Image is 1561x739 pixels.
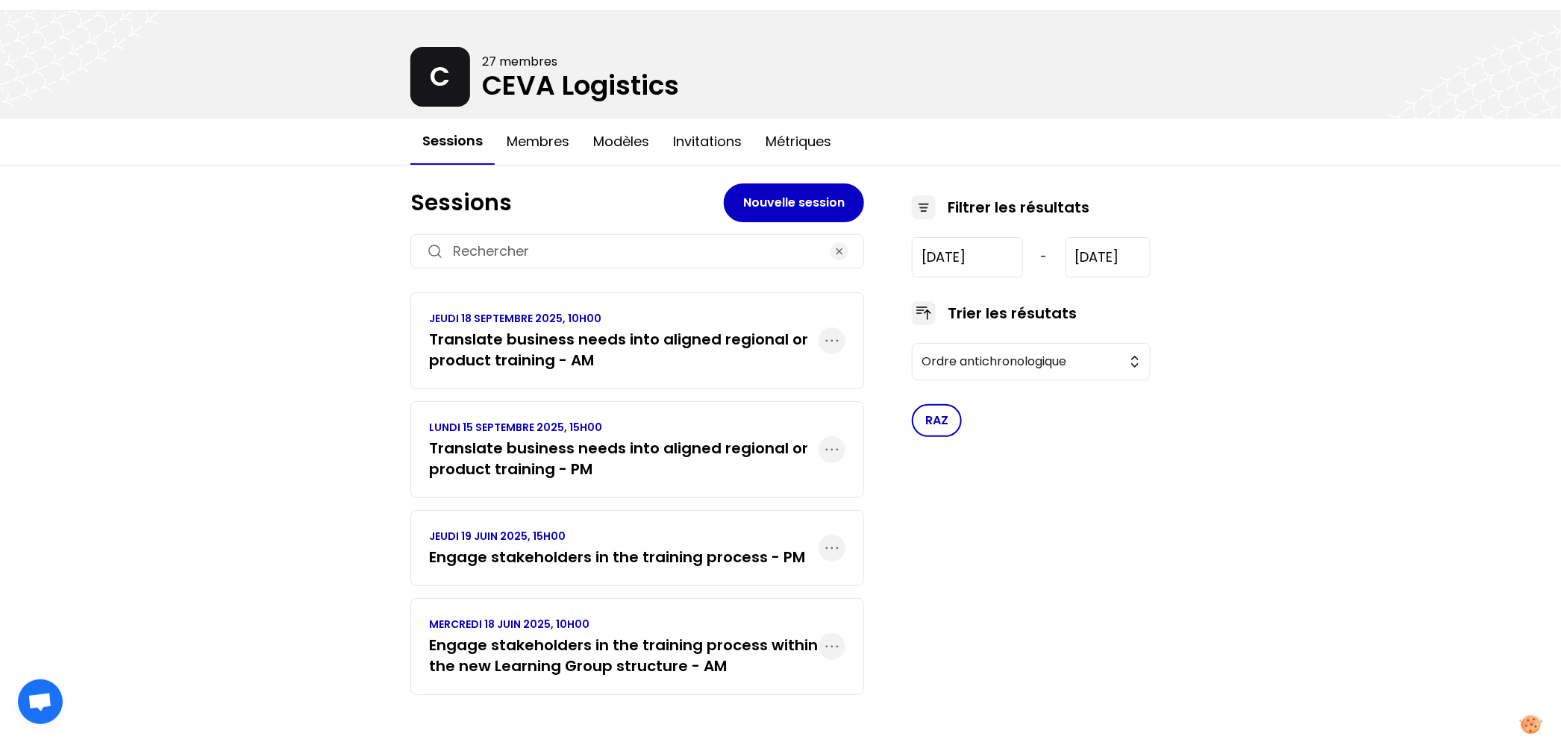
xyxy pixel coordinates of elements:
[429,329,819,371] h3: Translate business needs into aligned regional or product training - AM
[724,183,864,222] button: Nouvelle session
[1066,237,1151,277] input: YYYY-M-D
[948,303,1077,324] h3: Trier les résutats
[754,119,843,164] button: Métriques
[429,529,805,567] a: JEUDI 19 JUIN 2025, 15H00Engage stakeholders in the training process - PM
[912,343,1151,380] button: Ordre antichronologique
[495,119,581,164] button: Membres
[429,420,819,435] p: LUNDI 15 SEPTEMBRE 2025, 15H00
[948,197,1089,218] h3: Filtrer les résultats
[453,241,822,262] input: Rechercher
[912,404,962,437] button: RAZ
[429,438,819,479] h3: Translate business needs into aligned regional or product training - PM
[429,635,819,676] h3: Engage stakeholders in the training process within the new Learning Group structure - AM
[429,420,819,479] a: LUNDI 15 SEPTEMBRE 2025, 15H00Translate business needs into aligned regional or product training ...
[1041,248,1048,266] span: -
[661,119,754,164] button: Invitations
[429,311,819,326] p: JEUDI 18 SEPTEMBRE 2025, 10H00
[912,237,1023,277] input: YYYY-M-D
[429,617,819,676] a: MERCREDI 18 JUIN 2025, 10H00Engage stakeholders in the training process within the new Learning G...
[429,547,805,567] h3: Engage stakeholders in the training process - PM
[410,189,724,216] h1: Sessions
[429,529,805,544] p: JEUDI 19 JUIN 2025, 15H00
[18,679,63,724] div: Ouvrir le chat
[429,617,819,632] p: MERCREDI 18 JUIN 2025, 10H00
[581,119,661,164] button: Modèles
[922,353,1120,371] span: Ordre antichronologique
[410,119,495,165] button: Sessions
[429,311,819,371] a: JEUDI 18 SEPTEMBRE 2025, 10H00Translate business needs into aligned regional or product training ...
